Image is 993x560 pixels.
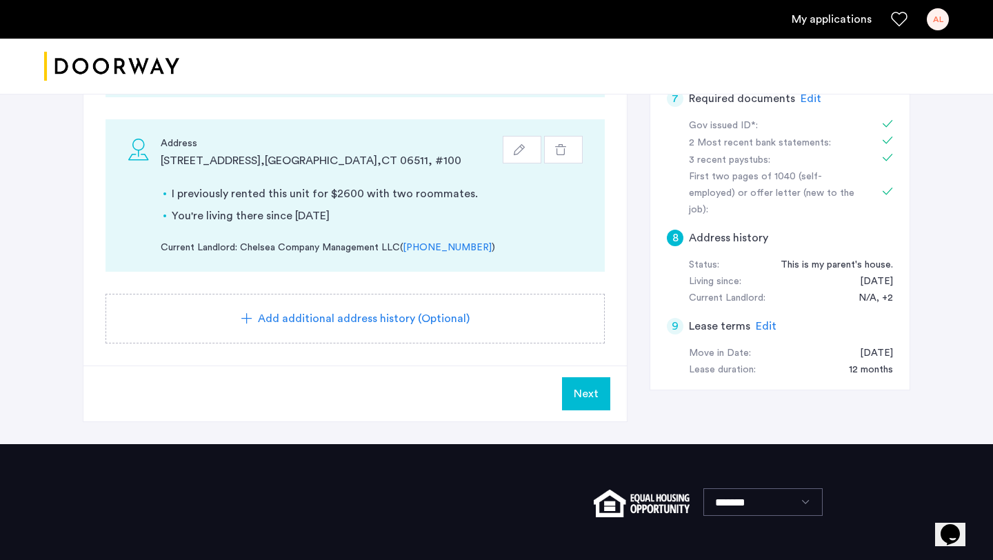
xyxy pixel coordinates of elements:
div: [STREET_ADDRESS] , [GEOGRAPHIC_DATA] , CT 06511 , # 100 [161,152,503,169]
span: Next [574,386,599,402]
a: [PHONE_NUMBER] [403,241,492,255]
div: N/A [845,290,893,307]
div: Move in Date: [689,346,751,362]
div: First two pages of 1040 (self-employed) or offer letter (new to the job): [689,169,863,219]
h5: Address history [689,230,768,246]
select: Language select [703,488,823,516]
div: This is my parent's house. [767,257,893,274]
div: AL [927,8,949,30]
div: 12 months [835,362,893,379]
div: Gov issued ID*: [689,118,863,134]
h5: Required documents [689,90,795,107]
h5: Lease terms [689,318,750,334]
img: logo [44,41,179,92]
button: Next [562,377,610,410]
div: 9 [667,318,683,334]
a: Cazamio logo [44,41,179,92]
div: 02/28/2002 [846,274,893,290]
button: button [503,136,541,163]
span: Add additional address history (Optional) [258,310,470,327]
div: Address [161,136,503,152]
span: Edit [801,93,821,104]
div: 8 [667,230,683,246]
div: 2 Most recent bank statements: [689,135,863,152]
iframe: chat widget [935,505,979,546]
li: I previously rented this unit for $2600 with two roommates. [172,186,583,202]
div: Current Landlord: Chelsea Company Management LLC ( ) [161,241,583,255]
div: 3 recent paystubs: [689,152,863,169]
div: Living since: [689,274,741,290]
div: Current Landlord: [689,290,765,307]
div: Lease duration: [689,362,756,379]
li: You're living there since [DATE] [172,208,583,224]
a: My application [792,11,872,28]
div: 7 [667,90,683,107]
a: Favorites [891,11,907,28]
span: Edit [756,321,776,332]
span: , +2 [876,293,893,303]
div: Status: [689,257,719,274]
div: 10/15/2025 [846,346,893,362]
button: button [544,136,583,163]
img: equal-housing.png [594,490,690,517]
